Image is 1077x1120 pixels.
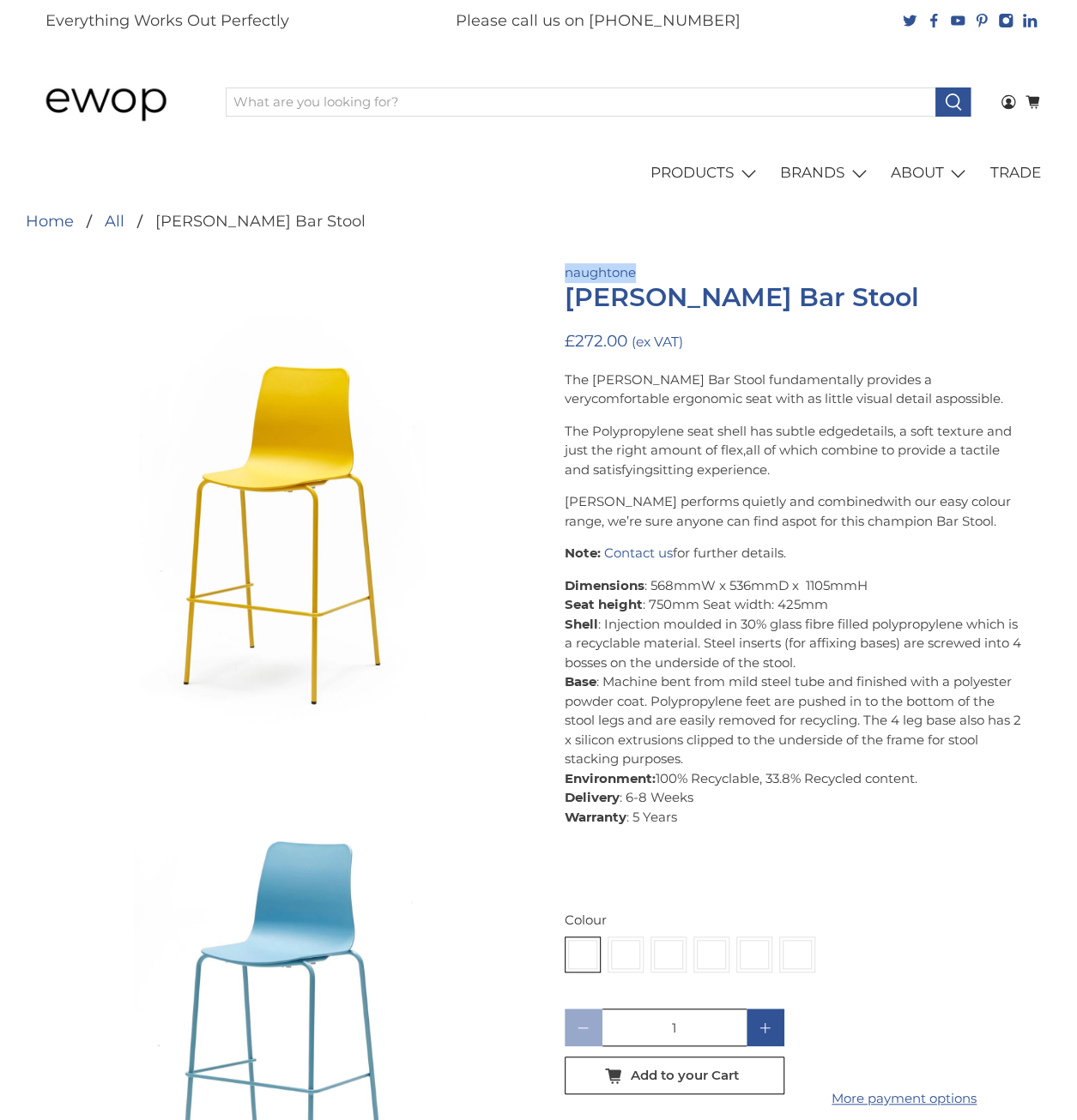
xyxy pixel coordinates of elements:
[632,334,683,350] small: (ex VAT)
[565,576,1025,828] p: : 568mmW x 536mmD x 1105mmH : 750mm Seat width: 425mm : Injection moulded in 30% glass fibre fill...
[771,149,881,197] a: BRANDS
[565,1057,784,1094] button: Add to your Cart
[565,673,596,689] strong: Base
[226,87,937,117] input: What are you looking for?
[565,596,643,612] strong: Seat height
[565,770,656,786] strong: Environment:
[626,809,677,825] span: : 5 Years
[565,789,620,805] strong: Delivery
[565,423,851,439] span: The Polypropylene seat shell has subtle edge
[631,1068,739,1083] span: Add to your Cart
[565,545,601,561] strong: Note:
[980,149,1050,197] a: TRADE
[565,493,883,509] span: [PERSON_NAME] performs quietly and combined
[790,513,996,529] span: spot for this champion Bar Stool.
[26,214,74,229] a: Home
[641,149,771,197] a: PRODUCTS
[565,264,636,280] a: naughtone
[795,1089,1014,1109] a: More payment options
[949,390,1003,406] span: possible.
[565,331,627,351] span: £272.00
[565,283,1025,312] h1: [PERSON_NAME] Bar Stool
[591,390,949,406] span: comfortable ergonomic seat with as little visual detail as
[565,911,1025,930] div: Colour
[52,263,512,723] a: Polly Bar Stool
[27,149,1050,197] nav: main navigation
[565,371,932,407] span: The [PERSON_NAME] Bar Stool fundamentally provides a very
[456,9,741,33] p: Please call us on [PHONE_NUMBER]
[565,616,598,632] strong: Shell
[565,577,644,593] strong: Dimensions
[565,545,786,561] span: for further details.
[880,149,980,197] a: ABOUT
[565,809,626,825] strong: Warranty
[565,442,1000,478] span: all of which combine to provide a tactile and satisfying
[604,545,673,561] a: Contact us
[565,493,1011,529] span: with our easy colour range, we’re sure anyone can find a
[26,214,366,229] nav: breadcrumbs
[124,214,366,229] li: [PERSON_NAME] Bar Stool
[653,461,770,478] span: sitting experience.
[105,214,124,229] a: All
[45,9,289,33] p: Everything Works Out Perfectly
